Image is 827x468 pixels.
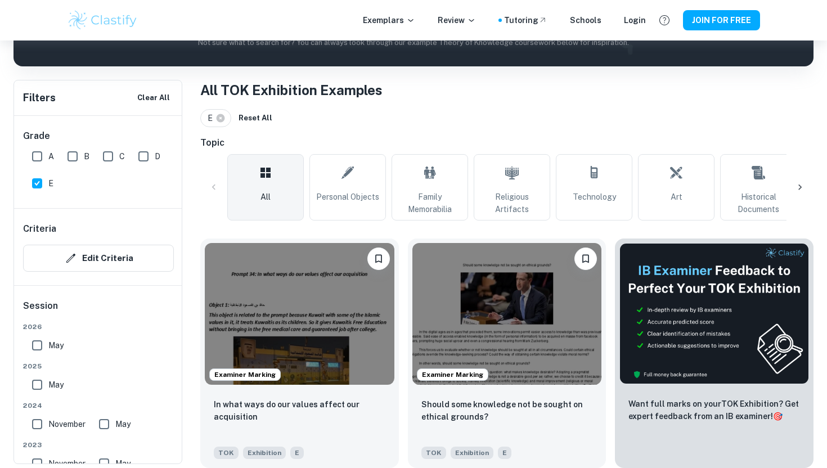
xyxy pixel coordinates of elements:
[236,110,275,127] button: Reset All
[773,412,783,421] span: 🎯
[479,191,545,215] span: Religious Artifacts
[23,299,174,322] h6: Session
[208,112,218,124] span: E
[200,80,813,100] h1: All TOK Exhibition Examples
[155,150,160,163] span: D
[200,136,813,150] h6: Topic
[624,14,646,26] a: Login
[48,418,86,430] span: November
[23,361,174,371] span: 2025
[574,247,597,270] button: Please log in to bookmark exemplars
[412,243,602,385] img: TOK Exhibition example thumbnail: Should some knowledge not be sought on e
[23,322,174,332] span: 2026
[573,191,616,203] span: Technology
[316,191,379,203] span: Personal Objects
[48,150,54,163] span: A
[725,191,792,215] span: Historical Documents
[615,238,813,468] a: ThumbnailWant full marks on yourTOK Exhibition? Get expert feedback from an IB examiner!
[683,10,760,30] button: JOIN FOR FREE
[48,177,53,190] span: E
[205,243,394,385] img: TOK Exhibition example thumbnail: In what ways do our values affect our ac
[134,89,173,106] button: Clear All
[498,447,511,459] span: E
[628,398,800,422] p: Want full marks on your TOK Exhibition ? Get expert feedback from an IB examiner!
[23,37,804,48] p: Not sure what to search for? You can always look through our example Theory of Knowledge coursewo...
[363,14,415,26] p: Exemplars
[23,90,56,106] h6: Filters
[243,447,286,459] span: Exhibition
[48,379,64,391] span: May
[397,191,463,215] span: Family Memorabilia
[421,398,593,423] p: Should some knowledge not be sought on ethical grounds?
[655,11,674,30] button: Help and Feedback
[23,440,174,450] span: 2023
[504,14,547,26] a: Tutoring
[421,447,446,459] span: TOK
[200,109,231,127] div: E
[367,247,390,270] button: Please log in to bookmark exemplars
[210,370,280,380] span: Examiner Marking
[408,238,606,468] a: Examiner MarkingPlease log in to bookmark exemplarsShould some knowledge not be sought on ethical...
[290,447,304,459] span: E
[48,339,64,352] span: May
[671,191,682,203] span: Art
[570,14,601,26] a: Schools
[417,370,488,380] span: Examiner Marking
[200,238,399,468] a: Examiner MarkingPlease log in to bookmark exemplarsIn what ways do our values affect our acquisit...
[23,245,174,272] button: Edit Criteria
[119,150,125,163] span: C
[438,14,476,26] p: Review
[23,129,174,143] h6: Grade
[67,9,138,31] img: Clastify logo
[214,398,385,423] p: In what ways do our values affect our acquisition
[23,400,174,411] span: 2024
[260,191,271,203] span: All
[84,150,89,163] span: B
[23,222,56,236] h6: Criteria
[115,418,131,430] span: May
[451,447,493,459] span: Exhibition
[619,243,809,384] img: Thumbnail
[214,447,239,459] span: TOK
